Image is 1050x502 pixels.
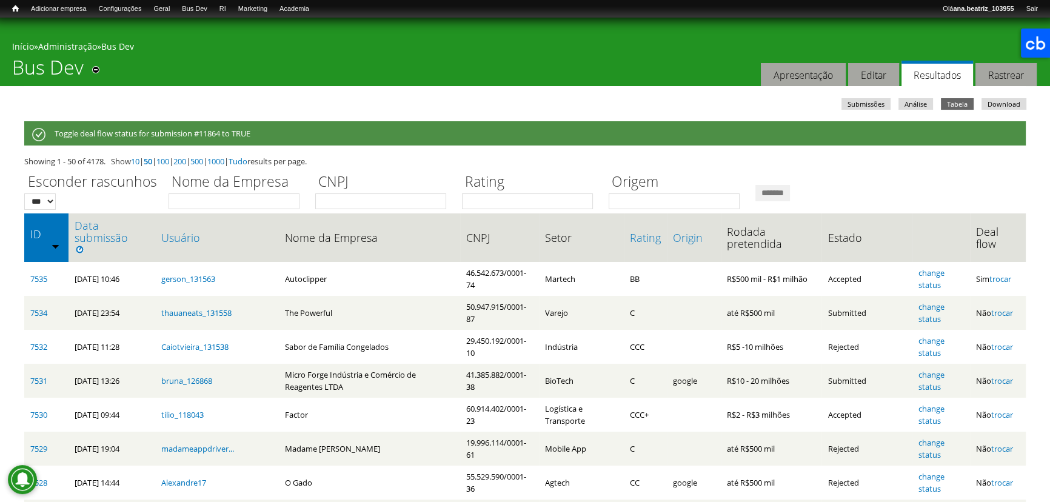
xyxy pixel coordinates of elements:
a: trocar [991,341,1013,352]
a: 7535 [30,273,47,284]
td: 29.450.192/0001-10 [460,330,539,364]
td: The Powerful [279,296,460,330]
a: 200 [173,156,186,167]
a: 100 [156,156,169,167]
td: Indústria [539,330,624,364]
td: Submitted [821,296,912,330]
td: Autoclipper [279,262,460,296]
td: [DATE] 13:26 [69,364,155,398]
a: Apresentação [761,63,846,87]
a: trocar [991,409,1013,420]
a: thauaneats_131558 [161,307,232,318]
label: Rating [462,172,601,193]
a: Usuário [161,232,273,244]
a: 7534 [30,307,47,318]
a: Geral [147,3,176,15]
label: Origem [609,172,747,193]
td: R$500 mil - R$1 milhão [721,262,822,296]
th: Rodada pretendida [721,213,822,262]
a: Início [6,3,25,15]
a: Configurações [93,3,148,15]
a: 1000 [207,156,224,167]
td: Agtech [539,466,624,500]
td: Micro Forge Indústria e Comércio de Reagentes LTDA [279,364,460,398]
td: Factor [279,398,460,432]
a: trocar [991,375,1013,386]
td: [DATE] 10:46 [69,262,155,296]
td: Madame [PERSON_NAME] [279,432,460,466]
td: CC [624,466,667,500]
a: RI [213,3,232,15]
a: Rating [630,232,661,244]
a: Submissões [841,98,891,110]
a: tilio_118043 [161,409,204,420]
div: » » [12,41,1038,56]
a: change status [918,369,944,392]
td: 60.914.402/0001-23 [460,398,539,432]
a: Administração [38,41,97,52]
strong: ana.beatriz_103955 [953,5,1014,12]
td: Rejected [821,432,912,466]
td: CCC+ [624,398,667,432]
td: google [667,364,721,398]
a: trocar [991,477,1013,488]
label: Nome da Empresa [169,172,307,193]
th: Nome da Empresa [279,213,460,262]
a: Resultados [901,61,973,87]
td: [DATE] 14:44 [69,466,155,500]
td: [DATE] 19:04 [69,432,155,466]
td: R$10 - 20 milhões [721,364,822,398]
td: Não [970,330,1026,364]
td: BioTech [539,364,624,398]
td: Logística e Transporte [539,398,624,432]
a: Sair [1020,3,1044,15]
a: 10 [131,156,139,167]
a: Adicionar empresa [25,3,93,15]
td: CCC [624,330,667,364]
a: 50 [144,156,152,167]
a: madameappdriver... [161,443,234,454]
td: Não [970,398,1026,432]
td: google [667,466,721,500]
h1: Bus Dev [12,56,84,86]
td: até R$500 mil [721,466,822,500]
a: change status [918,437,944,460]
a: trocar [989,273,1011,284]
a: Tudo [229,156,247,167]
a: change status [918,267,944,290]
span: Início [12,4,19,13]
label: Esconder rascunhos [24,172,161,193]
a: 7529 [30,443,47,454]
a: 500 [190,156,203,167]
td: 19.996.114/0001-61 [460,432,539,466]
a: 7530 [30,409,47,420]
td: até R$500 mil [721,296,822,330]
div: Toggle deal flow status for submission #11864 to TRUE [24,121,1026,146]
td: Não [970,466,1026,500]
td: Não [970,296,1026,330]
td: Sim [970,262,1026,296]
td: 50.947.915/0001-87 [460,296,539,330]
div: Showing 1 - 50 of 4178. Show | | | | | | results per page. [24,155,1026,167]
td: Rejected [821,466,912,500]
a: Alexandre17 [161,477,206,488]
td: C [624,432,667,466]
a: change status [918,335,944,358]
a: Caiotvieira_131538 [161,341,229,352]
td: 46.542.673/0001-74 [460,262,539,296]
th: Estado [821,213,912,262]
a: Marketing [232,3,273,15]
a: Download [981,98,1026,110]
th: Setor [539,213,624,262]
td: Não [970,432,1026,466]
td: [DATE] 09:44 [69,398,155,432]
a: change status [918,471,944,494]
td: [DATE] 11:28 [69,330,155,364]
td: Varejo [539,296,624,330]
td: Submitted [821,364,912,398]
td: Accepted [821,262,912,296]
td: Sabor de Família Congelados [279,330,460,364]
a: trocar [991,443,1013,454]
a: Academia [273,3,315,15]
td: 55.529.590/0001-36 [460,466,539,500]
